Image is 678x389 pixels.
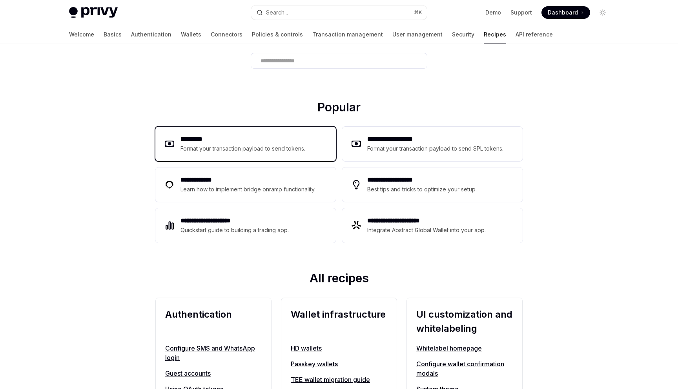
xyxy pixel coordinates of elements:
[516,25,553,44] a: API reference
[291,344,387,353] a: HD wallets
[312,25,383,44] a: Transaction management
[155,100,523,117] h2: Popular
[165,344,262,362] a: Configure SMS and WhatsApp login
[211,25,242,44] a: Connectors
[416,344,513,353] a: Whitelabel homepage
[155,167,336,202] a: **** **** ***Learn how to implement bridge onramp functionality.
[485,9,501,16] a: Demo
[548,9,578,16] span: Dashboard
[414,9,422,16] span: ⌘ K
[510,9,532,16] a: Support
[416,307,513,336] h2: UI customization and whitelabeling
[180,144,306,153] div: Format your transaction payload to send tokens.
[69,25,94,44] a: Welcome
[291,307,387,336] h2: Wallet infrastructure
[291,375,387,384] a: TEE wallet migration guide
[181,25,201,44] a: Wallets
[416,359,513,378] a: Configure wallet confirmation modals
[484,25,506,44] a: Recipes
[367,225,487,235] div: Integrate Abstract Global Wallet into your app.
[252,25,303,44] a: Policies & controls
[131,25,171,44] a: Authentication
[180,185,318,194] div: Learn how to implement bridge onramp functionality.
[155,127,336,161] a: **** ****Format your transaction payload to send tokens.
[104,25,122,44] a: Basics
[541,6,590,19] a: Dashboard
[266,8,288,17] div: Search...
[367,185,478,194] div: Best tips and tricks to optimize your setup.
[392,25,443,44] a: User management
[452,25,474,44] a: Security
[69,7,118,18] img: light logo
[155,271,523,288] h2: All recipes
[251,5,427,20] button: Search...⌘K
[291,359,387,369] a: Passkey wallets
[596,6,609,19] button: Toggle dark mode
[165,369,262,378] a: Guest accounts
[367,144,504,153] div: Format your transaction payload to send SPL tokens.
[180,225,289,235] div: Quickstart guide to building a trading app.
[165,307,262,336] h2: Authentication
